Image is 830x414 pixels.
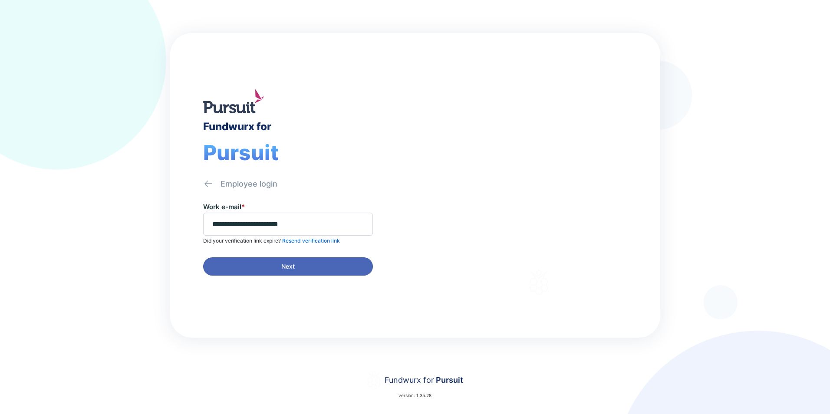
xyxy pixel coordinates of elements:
div: Fundwurx for [203,120,271,133]
div: Employee login [221,179,277,189]
img: logo.jpg [203,89,264,114]
button: Next [203,257,373,276]
span: Pursuit [434,375,463,384]
span: Pursuit [203,140,279,165]
div: Thank you for choosing Fundwurx as your partner in driving positive social impact! [464,198,613,223]
label: Work e-mail [203,203,245,211]
p: Did your verification link expire? [203,237,340,244]
span: Next [281,262,295,271]
p: version: 1.35.28 [399,392,431,399]
div: Fundwurx [464,160,564,181]
div: Welcome to [464,148,533,156]
div: Fundwurx for [385,374,463,386]
span: Resend verification link [282,237,340,244]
